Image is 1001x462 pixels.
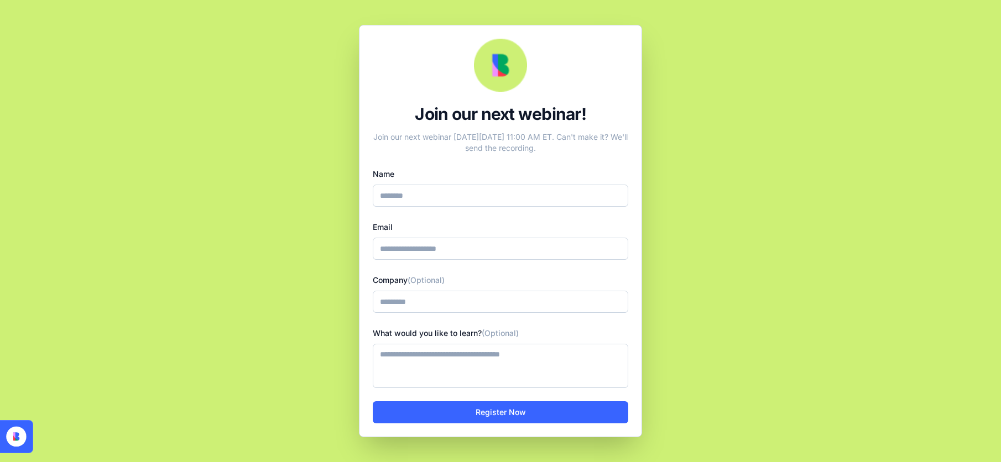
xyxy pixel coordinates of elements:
label: Name [373,169,394,179]
div: Join our next webinar! [373,104,628,124]
label: Company [373,275,445,285]
div: Join our next webinar [DATE][DATE] 11:00 AM ET. Can't make it? We'll send the recording. [373,127,628,154]
span: (Optional) [482,328,519,338]
img: Webinar Logo [474,39,527,92]
label: What would you like to learn? [373,328,519,338]
span: (Optional) [408,275,445,285]
button: Register Now [373,401,628,423]
label: Email [373,222,393,232]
